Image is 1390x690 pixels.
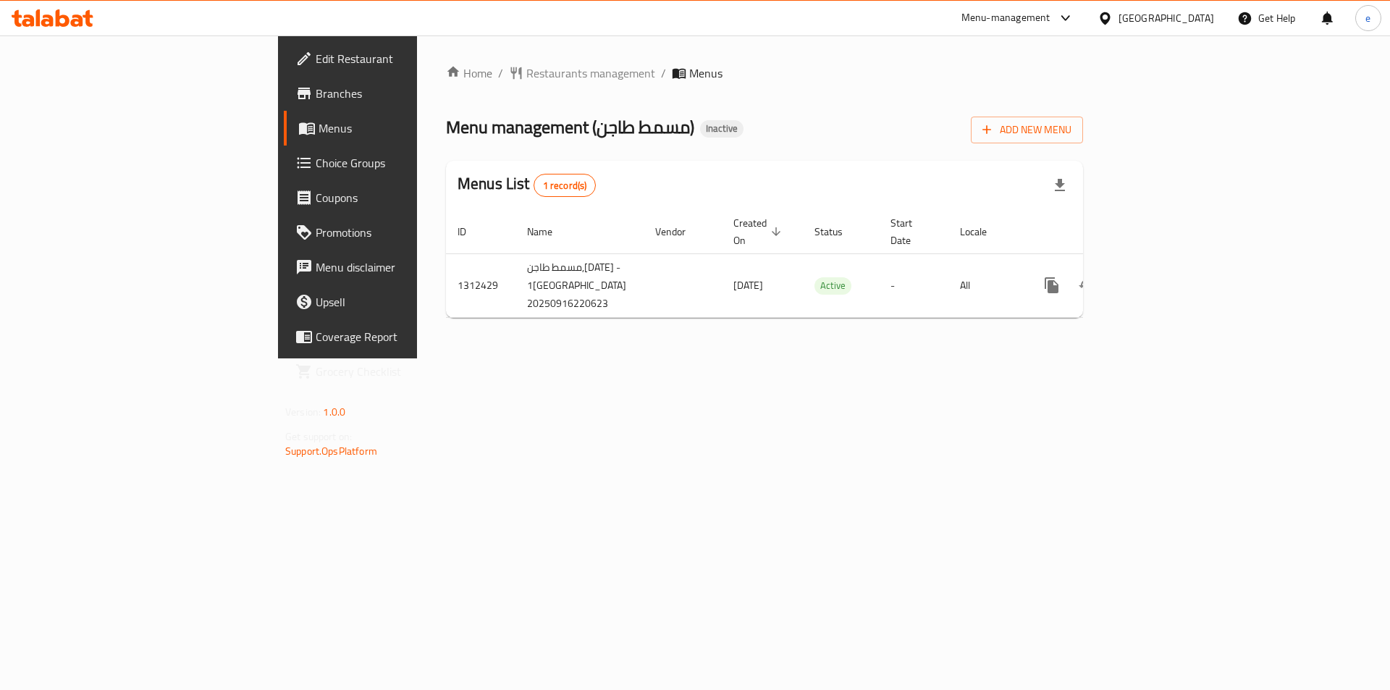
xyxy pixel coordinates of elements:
[1119,10,1214,26] div: [GEOGRAPHIC_DATA]
[458,223,485,240] span: ID
[285,403,321,421] span: Version:
[446,111,694,143] span: Menu management ( مسمط طاجن )
[890,214,931,249] span: Start Date
[655,223,704,240] span: Vendor
[1035,268,1069,303] button: more
[285,442,377,460] a: Support.OpsPlatform
[961,9,1050,27] div: Menu-management
[316,293,499,311] span: Upsell
[700,120,744,138] div: Inactive
[534,174,597,197] div: Total records count
[509,64,655,82] a: Restaurants management
[284,180,510,215] a: Coupons
[733,214,785,249] span: Created On
[814,223,862,240] span: Status
[971,117,1083,143] button: Add New Menu
[814,277,851,294] span: Active
[285,427,352,446] span: Get support on:
[316,363,499,380] span: Grocery Checklist
[814,277,851,295] div: Active
[316,258,499,276] span: Menu disclaimer
[534,179,596,193] span: 1 record(s)
[661,64,666,82] li: /
[316,224,499,241] span: Promotions
[527,223,571,240] span: Name
[948,253,1023,317] td: All
[1042,168,1077,203] div: Export file
[733,276,763,295] span: [DATE]
[689,64,723,82] span: Menus
[284,319,510,354] a: Coverage Report
[316,328,499,345] span: Coverage Report
[700,122,744,135] span: Inactive
[284,76,510,111] a: Branches
[982,121,1071,139] span: Add New Menu
[316,154,499,172] span: Choice Groups
[446,210,1185,318] table: enhanced table
[526,64,655,82] span: Restaurants management
[284,41,510,76] a: Edit Restaurant
[316,50,499,67] span: Edit Restaurant
[458,173,596,197] h2: Menus List
[515,253,644,317] td: مسمط طاجن,[DATE] - 1[GEOGRAPHIC_DATA] 20250916220623
[879,253,948,317] td: -
[319,119,499,137] span: Menus
[284,215,510,250] a: Promotions
[1365,10,1370,26] span: e
[316,189,499,206] span: Coupons
[284,146,510,180] a: Choice Groups
[284,354,510,389] a: Grocery Checklist
[316,85,499,102] span: Branches
[1069,268,1104,303] button: Change Status
[960,223,1006,240] span: Locale
[1023,210,1185,254] th: Actions
[284,285,510,319] a: Upsell
[284,111,510,146] a: Menus
[323,403,345,421] span: 1.0.0
[446,64,1083,82] nav: breadcrumb
[284,250,510,285] a: Menu disclaimer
